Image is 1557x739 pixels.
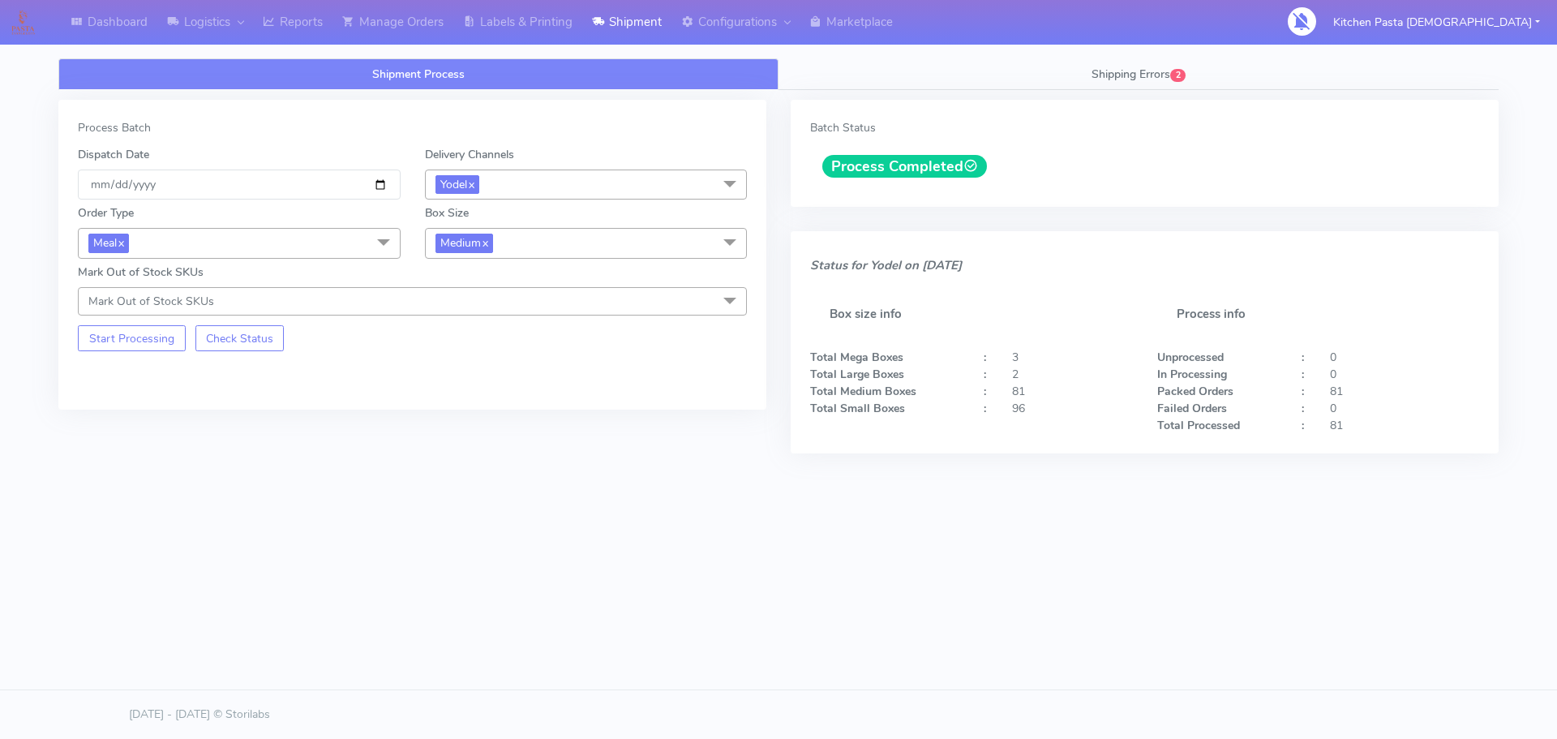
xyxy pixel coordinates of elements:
[435,175,479,194] span: Yodel
[88,234,129,252] span: Meal
[1302,367,1304,382] strong: :
[1318,400,1491,417] div: 0
[78,146,149,163] label: Dispatch Date
[984,350,986,365] strong: :
[1000,349,1144,366] div: 3
[984,367,986,382] strong: :
[1302,350,1304,365] strong: :
[425,204,469,221] label: Box Size
[1000,400,1144,417] div: 96
[1302,384,1304,399] strong: :
[810,288,1133,341] h5: Box size info
[1157,401,1227,416] strong: Failed Orders
[78,264,204,281] label: Mark Out of Stock SKUs
[1170,69,1186,82] span: 2
[810,367,904,382] strong: Total Large Boxes
[1157,288,1480,341] h5: Process info
[467,175,474,192] a: x
[78,325,186,351] button: Start Processing
[435,234,493,252] span: Medium
[1157,350,1224,365] strong: Unprocessed
[1092,67,1170,82] span: Shipping Errors
[117,234,124,251] a: x
[481,234,488,251] a: x
[984,384,986,399] strong: :
[1318,383,1491,400] div: 81
[88,294,214,309] span: Mark Out of Stock SKUs
[1157,367,1227,382] strong: In Processing
[810,401,905,416] strong: Total Small Boxes
[810,350,903,365] strong: Total Mega Boxes
[78,204,134,221] label: Order Type
[810,257,962,273] i: Status for Yodel on [DATE]
[195,325,285,351] button: Check Status
[1302,418,1304,433] strong: :
[1000,383,1144,400] div: 81
[372,67,465,82] span: Shipment Process
[810,384,916,399] strong: Total Medium Boxes
[78,119,747,136] div: Process Batch
[984,401,986,416] strong: :
[822,155,987,178] span: Process Completed
[1318,366,1491,383] div: 0
[425,146,514,163] label: Delivery Channels
[1157,384,1233,399] strong: Packed Orders
[1302,401,1304,416] strong: :
[1318,417,1491,434] div: 81
[1318,349,1491,366] div: 0
[58,58,1499,90] ul: Tabs
[1000,366,1144,383] div: 2
[1157,418,1240,433] strong: Total Processed
[1321,6,1552,39] button: Kitchen Pasta [DEMOGRAPHIC_DATA]
[810,119,1479,136] div: Batch Status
